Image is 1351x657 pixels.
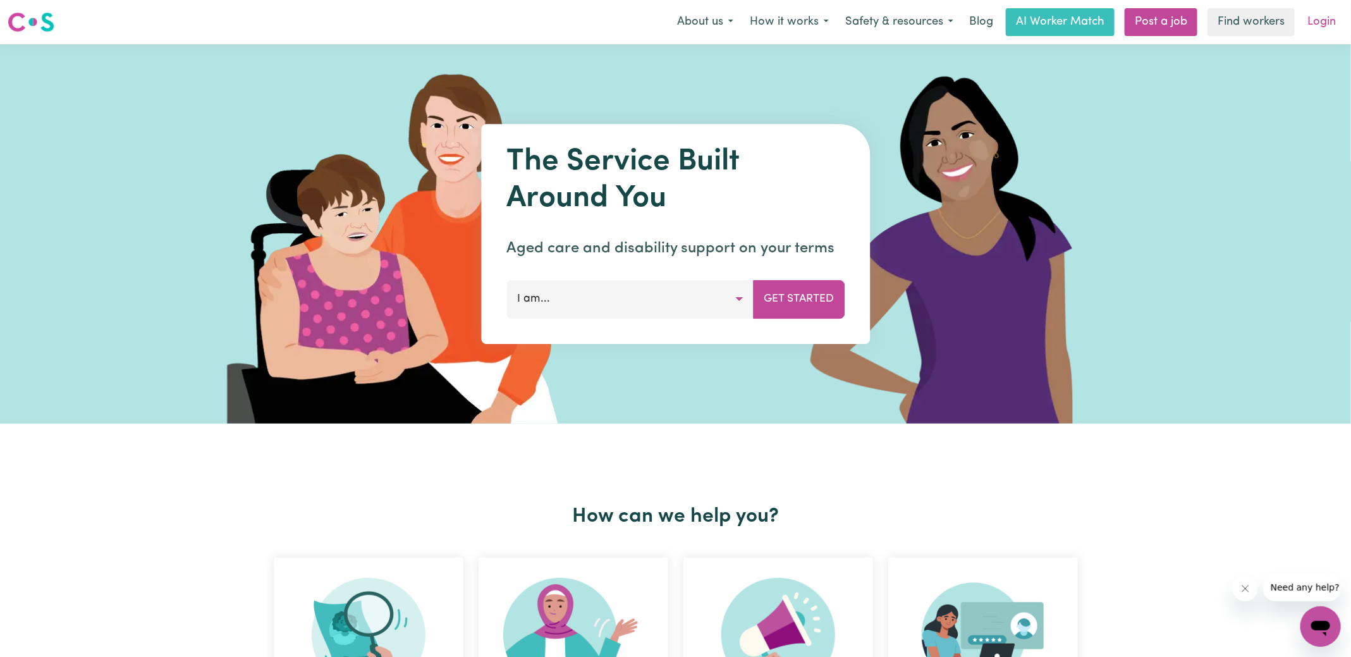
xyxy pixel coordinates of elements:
[1263,574,1341,601] iframe: Message from company
[506,280,754,318] button: I am...
[8,11,54,34] img: Careseekers logo
[837,9,962,35] button: Safety & resources
[1207,8,1295,36] a: Find workers
[1006,8,1115,36] a: AI Worker Match
[266,505,1085,529] h2: How can we help you?
[1300,8,1343,36] a: Login
[962,8,1001,36] a: Blog
[8,8,54,37] a: Careseekers logo
[506,144,845,217] h1: The Service Built Around You
[753,280,845,318] button: Get Started
[742,9,837,35] button: How it works
[1233,576,1258,601] iframe: Close message
[506,237,845,260] p: Aged care and disability support on your terms
[669,9,742,35] button: About us
[1300,606,1341,647] iframe: Button to launch messaging window
[1125,8,1197,36] a: Post a job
